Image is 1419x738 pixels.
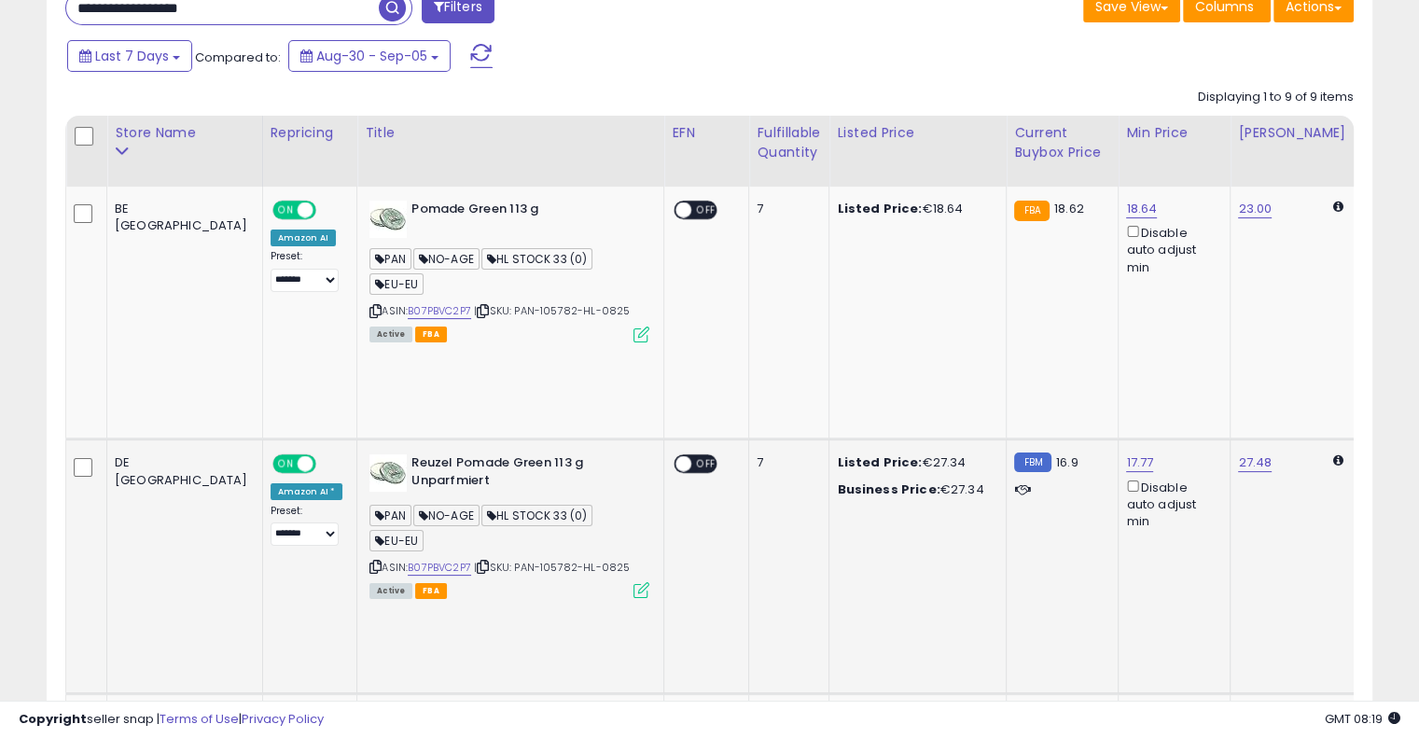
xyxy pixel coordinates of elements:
[1056,453,1078,471] span: 16.9
[411,454,638,494] b: Reuzel Pomade Green 113 g Unparfmiert
[365,123,656,143] div: Title
[242,710,324,728] a: Privacy Policy
[415,583,447,599] span: FBA
[481,505,592,526] span: HL STOCK 33 (0)
[274,202,298,218] span: ON
[369,530,424,551] span: EU-EU
[369,273,424,295] span: EU-EU
[757,454,814,471] div: 7
[1126,453,1153,472] a: 17.77
[369,454,407,492] img: 510jLqJnW3L._SL40_.jpg
[408,560,471,576] a: B07PBVC2P7
[415,327,447,342] span: FBA
[271,483,343,500] div: Amazon AI *
[837,200,922,217] b: Listed Price:
[369,201,649,341] div: ASIN:
[369,454,649,596] div: ASIN:
[837,454,992,471] div: €27.34
[1325,710,1400,728] span: 2025-09-13 08:19 GMT
[1238,123,1349,143] div: [PERSON_NAME]
[1198,89,1354,106] div: Displaying 1 to 9 of 9 items
[274,456,298,472] span: ON
[313,456,342,472] span: OFF
[1126,477,1216,531] div: Disable auto adjust min
[1238,200,1272,218] a: 23.00
[413,505,480,526] span: NO-AGE
[757,123,821,162] div: Fulfillable Quantity
[408,303,471,319] a: B07PBVC2P7
[691,456,721,472] span: OFF
[1014,453,1050,472] small: FBM
[1014,201,1049,221] small: FBA
[837,201,992,217] div: €18.64
[369,505,411,526] span: PAN
[1126,123,1222,143] div: Min Price
[1126,222,1216,276] div: Disable auto adjust min
[1014,123,1110,162] div: Current Buybox Price
[19,711,324,729] div: seller snap | |
[115,123,255,143] div: Store Name
[271,230,336,246] div: Amazon AI
[1054,200,1084,217] span: 18.62
[413,248,480,270] span: NO-AGE
[19,710,87,728] strong: Copyright
[369,327,412,342] span: All listings currently available for purchase on Amazon
[837,123,998,143] div: Listed Price
[1126,200,1157,218] a: 18.64
[672,123,741,143] div: EFN
[474,560,630,575] span: | SKU: PAN-105782-HL-0825
[313,202,342,218] span: OFF
[474,303,630,318] span: | SKU: PAN-105782-HL-0825
[115,201,248,234] div: BE [GEOGRAPHIC_DATA]
[369,248,411,270] span: PAN
[115,454,248,488] div: DE [GEOGRAPHIC_DATA]
[411,201,638,223] b: Pomade Green 113 g
[757,201,814,217] div: 7
[837,453,922,471] b: Listed Price:
[316,47,427,65] span: Aug-30 - Sep-05
[369,583,412,599] span: All listings currently available for purchase on Amazon
[67,40,192,72] button: Last 7 Days
[271,250,343,292] div: Preset:
[369,201,407,238] img: 510jLqJnW3L._SL40_.jpg
[288,40,451,72] button: Aug-30 - Sep-05
[837,480,939,498] b: Business Price:
[271,505,343,547] div: Preset:
[1238,453,1272,472] a: 27.48
[95,47,169,65] span: Last 7 Days
[481,248,592,270] span: HL STOCK 33 (0)
[691,202,721,218] span: OFF
[271,123,350,143] div: Repricing
[195,49,281,66] span: Compared to:
[837,481,992,498] div: €27.34
[160,710,239,728] a: Terms of Use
